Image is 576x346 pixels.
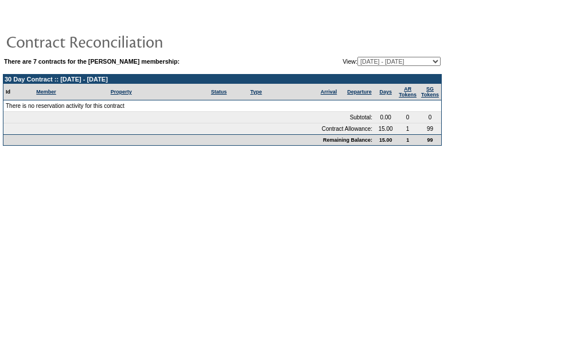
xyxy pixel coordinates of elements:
td: 1 [396,134,419,145]
img: pgTtlContractReconciliation.gif [6,30,235,53]
td: 99 [419,123,441,134]
a: Days [379,89,392,95]
a: Departure [347,89,372,95]
a: Member [36,89,56,95]
a: ARTokens [399,86,417,98]
td: View: [285,57,441,66]
td: 30 Day Contract :: [DATE] - [DATE] [3,75,441,84]
td: 99 [419,134,441,145]
td: 15.00 [375,134,396,145]
a: Arrival [321,89,337,95]
td: 0 [396,112,419,123]
td: Remaining Balance: [3,134,375,145]
a: Type [250,89,262,95]
a: SGTokens [421,86,439,98]
a: Property [111,89,132,95]
b: There are 7 contracts for the [PERSON_NAME] membership: [4,58,180,65]
td: Contract Allowance: [3,123,375,134]
a: Status [211,89,227,95]
td: 1 [396,123,419,134]
td: There is no reservation activity for this contract [3,100,441,112]
td: 0.00 [375,112,396,123]
td: 0 [419,112,441,123]
td: Subtotal: [3,112,375,123]
td: Id [3,84,34,100]
td: 15.00 [375,123,396,134]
